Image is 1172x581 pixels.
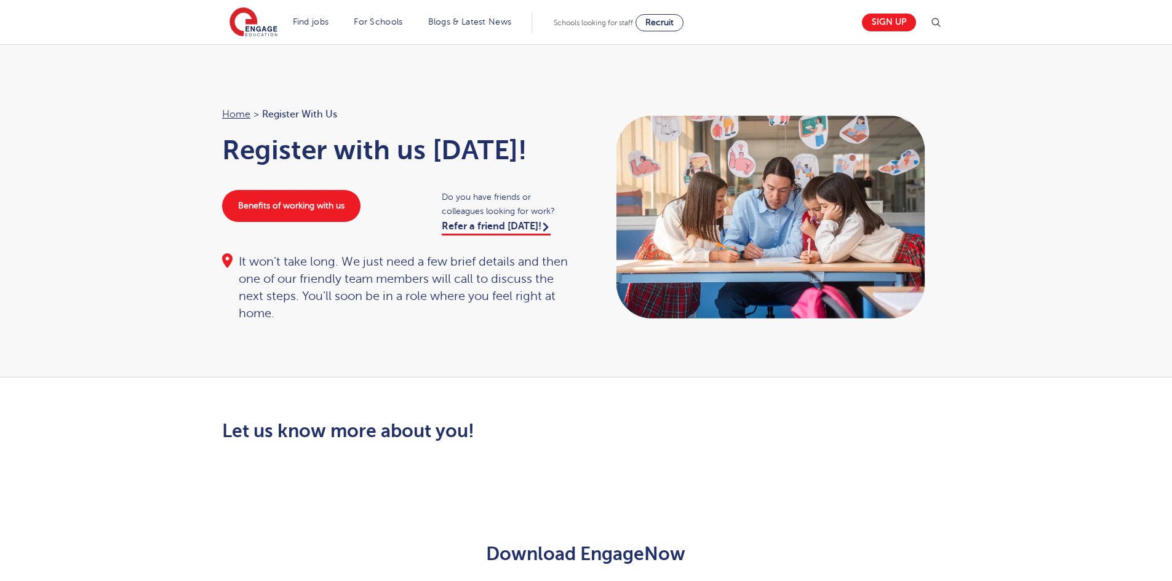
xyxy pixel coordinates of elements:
h1: Register with us [DATE]! [222,135,574,165]
a: Find jobs [293,17,329,26]
a: Sign up [862,14,916,31]
span: Schools looking for staff [554,18,633,27]
a: Blogs & Latest News [428,17,512,26]
span: Register with us [262,106,337,122]
span: Do you have friends or colleagues looking for work? [442,190,574,218]
a: Refer a friend [DATE]! [442,221,551,235]
h2: Download EngageNow [284,543,888,564]
nav: breadcrumb [222,106,574,122]
div: It won’t take long. We just need a few brief details and then one of our friendly team members wi... [222,253,574,322]
a: Benefits of working with us [222,190,361,222]
a: Home [222,109,250,120]
h2: Let us know more about you! [222,421,701,441]
img: Engage Education [229,7,277,38]
span: > [253,109,259,120]
a: Recruit [636,14,684,31]
a: For Schools [354,17,402,26]
span: Recruit [645,18,674,27]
